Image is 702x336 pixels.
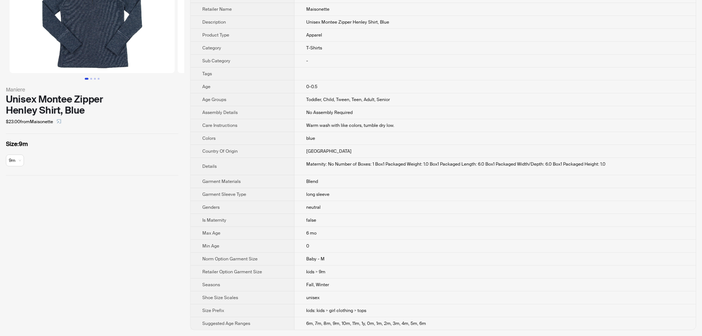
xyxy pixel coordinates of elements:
span: false [306,217,316,223]
span: Is Maternity [202,217,226,223]
button: Go to slide 3 [94,78,96,80]
div: Unisex Montee Zipper Henley Shirt, Blue [6,94,178,116]
span: Warm wash with like colors, tumble dry low. [306,122,394,128]
span: Suggested Age Ranges [202,321,250,326]
span: Details [202,163,217,169]
span: Age Groups [202,97,226,103]
span: 0-0.5 [306,84,317,90]
span: select [57,119,61,124]
span: Fall, Winter [306,282,329,288]
span: 6m, 7m, 8m, 9m, 10m, 11m, 1y, 0m, 1m, 2m, 3m, 4m, 5m, 6m [306,321,426,326]
span: Min Age [202,243,219,249]
span: Sub Category [202,58,230,64]
span: Retailer Name [202,6,232,12]
div: $23.00 from Maisonette [6,116,178,128]
span: T-Shirts [306,45,322,51]
span: Unisex Montee Zipper Henley Shirt, Blue [306,19,389,25]
span: Care Instructions [202,122,237,128]
span: Apparel [306,32,322,38]
span: long sleeve [306,191,329,197]
span: Baby - M [306,256,325,262]
span: 6 mo [306,230,317,236]
span: Shoe Size Scales [202,295,238,301]
span: neutral [306,204,321,210]
span: Tags [202,71,212,77]
span: Size Prefix [202,308,224,314]
label: 9m [6,140,178,149]
button: Go to slide 1 [85,78,88,80]
span: [GEOGRAPHIC_DATA] [306,148,352,154]
span: Maisonette [306,6,329,12]
span: Assembly Details [202,110,238,115]
span: Category [202,45,221,51]
span: Max Age [202,230,220,236]
span: unisex [306,295,319,301]
span: 0 [306,243,309,249]
span: kids > 9m [306,269,325,275]
span: Garment Materials [202,179,241,184]
span: Description [202,19,226,25]
span: Product Type [202,32,229,38]
span: Blend [306,179,318,184]
span: blue [306,135,315,141]
div: Maniere [6,86,178,94]
span: Toddler, Child, Tween, Teen, Adult, Senior [306,97,390,103]
span: No Assembly Required [306,110,353,115]
span: kids: kids > girl clothing > tops [306,308,366,314]
span: Country Of Origin [202,148,238,154]
span: Retailer Option Garment Size [202,269,262,275]
span: Norm Option Garment Size [202,256,258,262]
span: Size : [6,140,19,148]
span: - [306,58,308,64]
span: available [9,155,21,166]
span: Garment Sleeve Type [202,191,246,197]
div: Maternity: No Number of Boxes: 1 Box1 Packaged Weight: 1.0 Box1 Packaged Length: 6.0 Box1 Package... [306,161,684,167]
span: Age [202,84,210,90]
span: Seasons [202,282,220,288]
span: Genders [202,204,220,210]
span: Colors [202,135,216,141]
button: Go to slide 4 [98,78,99,80]
button: Go to slide 2 [90,78,92,80]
